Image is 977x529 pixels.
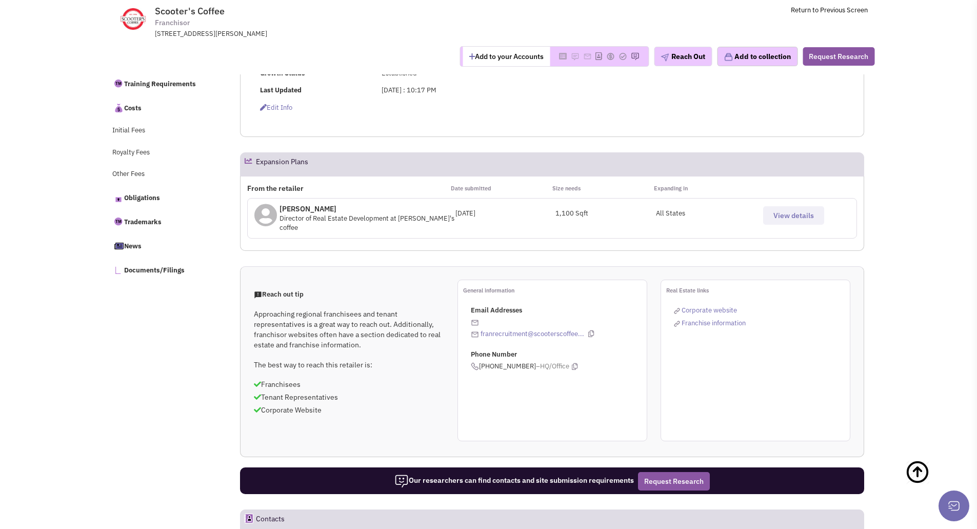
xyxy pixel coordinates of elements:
[471,319,479,327] img: icon-email-active-16.png
[451,183,552,193] p: Date submitted
[571,52,579,61] img: Please add to your accounts
[654,47,712,66] button: Reach Out
[254,392,444,402] p: Tenant Representatives
[280,214,454,232] span: Director of Real Estate Development at [PERSON_NAME]'s coffee
[682,319,746,327] span: Franchise information
[674,308,680,314] img: reachlinkicon.png
[619,52,627,61] img: Please add to your accounts
[638,472,710,491] button: Request Research
[455,209,556,219] div: [DATE]
[536,362,569,371] span: –HQ/Office
[155,5,225,17] span: Scooter's Coffee
[254,360,444,370] p: The best way to reach this retailer is:
[107,121,219,141] a: Initial Fees
[107,143,219,163] a: Royalty Fees
[247,183,450,193] p: From the retailer
[631,52,639,61] img: Please add to your accounts
[471,350,647,360] p: Phone Number
[674,321,680,327] img: reachlinkicon.png
[674,306,737,315] a: Corporate website
[773,211,814,220] span: View details
[682,306,737,315] span: Corporate website
[717,47,797,66] button: Add to collection
[555,209,656,219] div: 1,100 Sqft
[471,362,647,371] span: [PHONE_NUMBER]
[763,206,824,225] button: View details
[394,476,634,485] span: Our researchers can find contacts and site submission requirements
[107,73,219,94] a: Training Requirements
[471,306,647,316] p: Email Addresses
[583,52,591,61] img: Please add to your accounts
[674,319,746,327] a: Franchise information
[666,285,850,296] p: Real Estate links
[661,53,669,62] img: plane.png
[803,47,874,66] button: Request Research
[654,183,755,193] p: Expanding in
[107,187,219,208] a: Obligations
[280,204,455,214] p: [PERSON_NAME]
[107,235,219,257] a: News
[155,17,190,28] span: Franchisor
[471,330,479,339] img: icon-email-active-16.png
[107,165,219,184] a: Other Fees
[254,290,304,299] span: Reach out tip
[107,97,219,119] a: Costs
[463,47,550,66] button: Add to your Accounts
[155,29,423,39] div: [STREET_ADDRESS][PERSON_NAME]
[254,379,444,389] p: Franchisees
[471,362,479,370] img: icon-phone.png
[606,52,614,61] img: Please add to your accounts
[254,309,444,350] p: Approaching regional franchisees and tenant representatives is a great way to reach out. Addition...
[463,285,647,296] p: General information
[656,209,756,219] p: All States
[552,183,654,193] p: Size needs
[107,211,219,232] a: Trademarks
[260,69,305,77] b: Growth Status
[254,405,444,415] p: Corporate Website
[724,52,733,62] img: icon-collection-lavender.png
[260,86,302,94] b: Last Updated
[107,259,219,281] a: Documents/Filings
[260,103,292,112] span: Edit info
[375,86,545,95] div: [DATE] : 10:17 PM
[481,329,584,338] a: franrecruitment@scooterscoffee...
[905,449,956,516] a: Back To Top
[791,6,868,14] a: Return to Previous Screen
[394,474,409,488] img: icon-researcher-20.png
[256,153,308,175] h2: Expansion Plans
